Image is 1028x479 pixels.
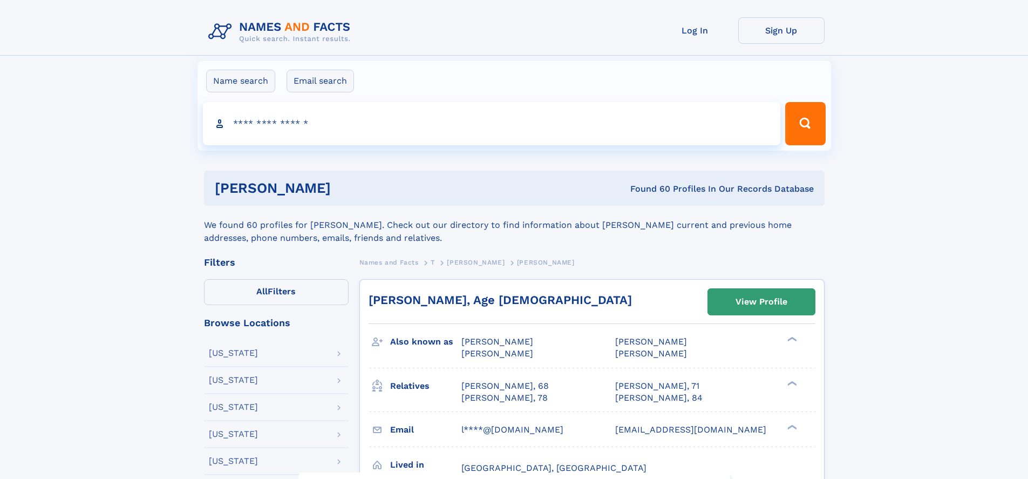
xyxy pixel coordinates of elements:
img: Logo Names and Facts [204,17,359,46]
div: [US_STATE] [209,403,258,411]
a: [PERSON_NAME], 84 [615,392,703,404]
div: Found 60 Profiles In Our Records Database [480,183,814,195]
a: [PERSON_NAME], Age [DEMOGRAPHIC_DATA] [369,293,632,307]
a: [PERSON_NAME] [447,255,505,269]
div: We found 60 profiles for [PERSON_NAME]. Check out our directory to find information about [PERSON... [204,206,825,245]
div: View Profile [736,289,787,314]
button: Search Button [785,102,825,145]
h3: Email [390,421,461,439]
label: Name search [206,70,275,92]
label: Email search [287,70,354,92]
span: [PERSON_NAME] [447,259,505,266]
span: [GEOGRAPHIC_DATA], [GEOGRAPHIC_DATA] [461,463,646,473]
div: Browse Locations [204,318,349,328]
input: search input [203,102,781,145]
div: ❯ [785,423,798,430]
div: [US_STATE] [209,457,258,465]
a: Sign Up [738,17,825,44]
div: ❯ [785,380,798,387]
h1: [PERSON_NAME] [215,181,481,195]
a: T [431,255,435,269]
label: Filters [204,279,349,305]
span: [PERSON_NAME] [517,259,575,266]
span: T [431,259,435,266]
div: Filters [204,258,349,267]
div: [US_STATE] [209,430,258,438]
span: All [256,286,268,296]
h3: Relatives [390,377,461,395]
div: ❯ [785,336,798,343]
div: [US_STATE] [209,349,258,357]
a: Names and Facts [359,255,419,269]
a: [PERSON_NAME], 78 [461,392,548,404]
a: [PERSON_NAME], 68 [461,380,549,392]
a: [PERSON_NAME], 71 [615,380,699,392]
span: [PERSON_NAME] [461,336,533,347]
h3: Lived in [390,456,461,474]
a: View Profile [708,289,815,315]
a: Log In [652,17,738,44]
h3: Also known as [390,333,461,351]
span: [PERSON_NAME] [461,348,533,359]
span: [EMAIL_ADDRESS][DOMAIN_NAME] [615,424,766,435]
div: [US_STATE] [209,376,258,384]
span: [PERSON_NAME] [615,336,687,347]
span: [PERSON_NAME] [615,348,687,359]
